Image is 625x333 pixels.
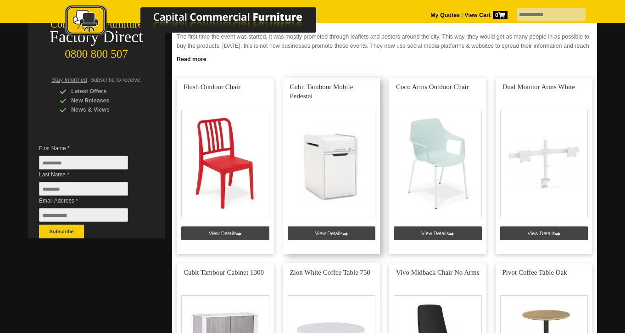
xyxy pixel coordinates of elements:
div: Commercial Furniture [28,18,165,31]
div: New Releases [60,96,147,105]
div: 0800 800 507 [28,43,165,61]
span: First Name * [39,144,142,153]
span: Last Name * [39,170,142,179]
input: Email Address * [39,208,128,222]
span: 0 [493,11,508,19]
a: Click to read more [172,52,597,64]
a: View Cart0 [463,12,508,18]
span: Stay Informed [51,77,87,83]
div: Latest Offers [60,87,147,96]
p: The first time the event was started, it was mostly promoted through leaflets and posters around ... [177,32,592,60]
img: Capital Commercial Furniture Logo [39,5,361,38]
a: My Quotes [430,12,460,18]
span: Subscribe to receive: [90,77,142,83]
strong: View Cart [464,12,508,18]
a: Capital Commercial Furniture Logo [39,5,361,41]
div: Factory Direct [28,31,165,44]
input: First Name * [39,156,128,169]
span: Email Address * [39,196,142,205]
div: News & Views [60,105,147,114]
input: Last Name * [39,182,128,196]
button: Subscribe [39,225,84,238]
